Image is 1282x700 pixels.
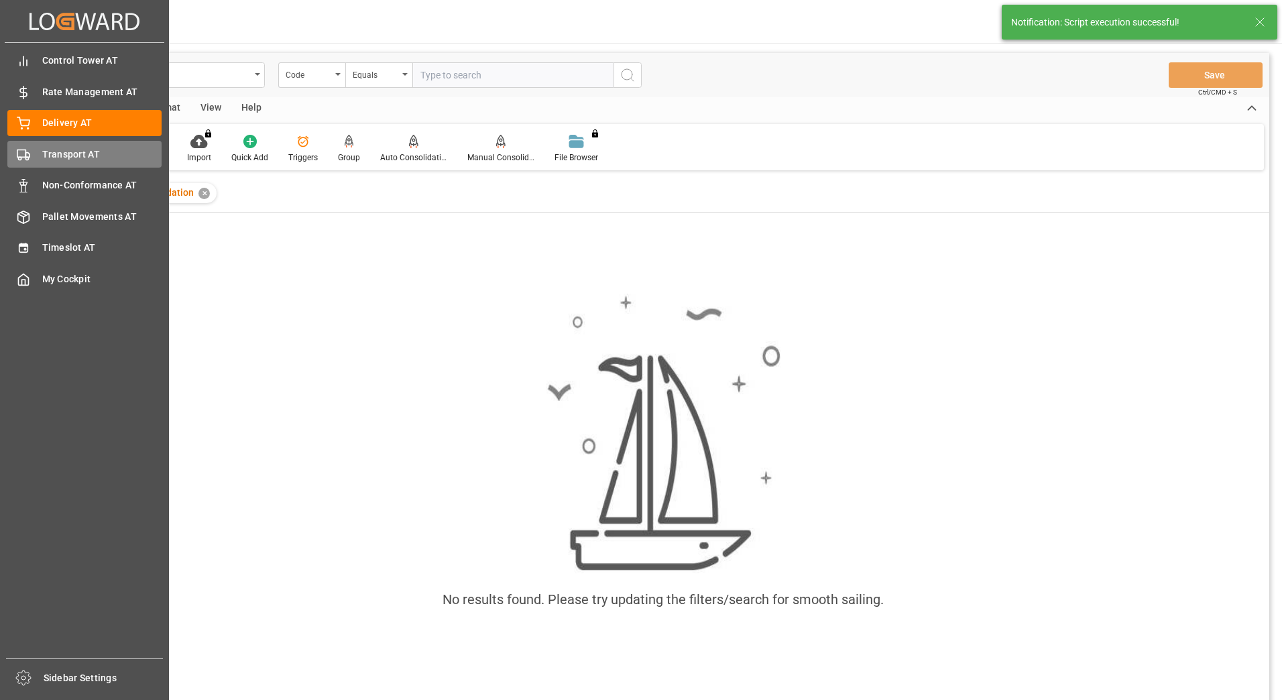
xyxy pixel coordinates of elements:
div: Quick Add [231,152,268,164]
div: Triggers [288,152,318,164]
div: Equals [353,66,398,81]
div: Help [231,97,272,120]
a: Timeslot AT [7,235,162,261]
span: Non-Conformance AT [42,178,162,192]
div: View [190,97,231,120]
button: open menu [345,62,412,88]
div: ✕ [198,188,210,199]
img: smooth_sailing.jpeg [546,294,780,574]
span: Timeslot AT [42,241,162,255]
a: Non-Conformance AT [7,172,162,198]
div: Notification: Script execution successful! [1011,15,1242,30]
a: Delivery AT [7,110,162,136]
a: My Cockpit [7,266,162,292]
div: Auto Consolidation [380,152,447,164]
span: Delivery AT [42,116,162,130]
button: Save [1169,62,1263,88]
a: Transport AT [7,141,162,167]
input: Type to search [412,62,614,88]
div: Manual Consolidation [467,152,534,164]
span: Transport AT [42,148,162,162]
span: Control Tower AT [42,54,162,68]
a: Control Tower AT [7,48,162,74]
div: Code [286,66,331,81]
button: search button [614,62,642,88]
span: Ctrl/CMD + S [1198,87,1237,97]
span: Rate Management AT [42,85,162,99]
span: Pallet Movements AT [42,210,162,224]
button: open menu [278,62,345,88]
div: No results found. Please try updating the filters/search for smooth sailing. [443,589,884,609]
span: Sidebar Settings [44,671,164,685]
div: Group [338,152,360,164]
a: Rate Management AT [7,78,162,105]
span: My Cockpit [42,272,162,286]
a: Pallet Movements AT [7,203,162,229]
